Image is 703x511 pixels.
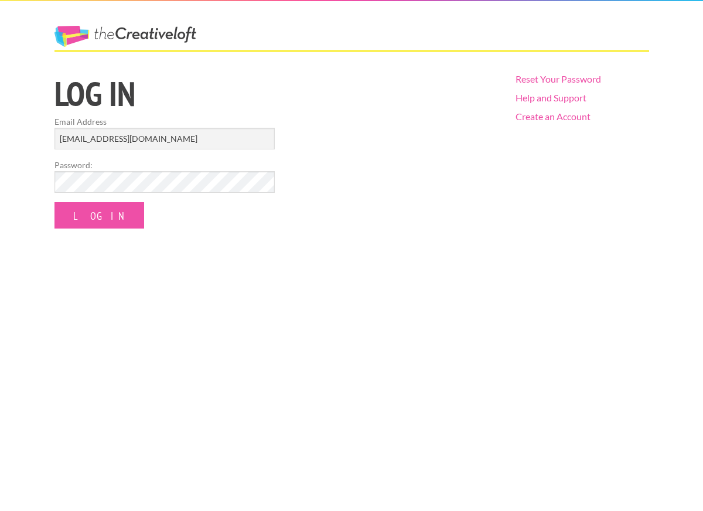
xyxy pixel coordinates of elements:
[54,115,275,128] label: Email Address
[516,73,601,84] a: Reset Your Password
[54,202,144,229] input: Log In
[54,77,496,111] h1: Log in
[516,92,586,103] a: Help and Support
[54,26,196,47] a: The Creative Loft
[516,111,591,122] a: Create an Account
[54,159,275,171] label: Password:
